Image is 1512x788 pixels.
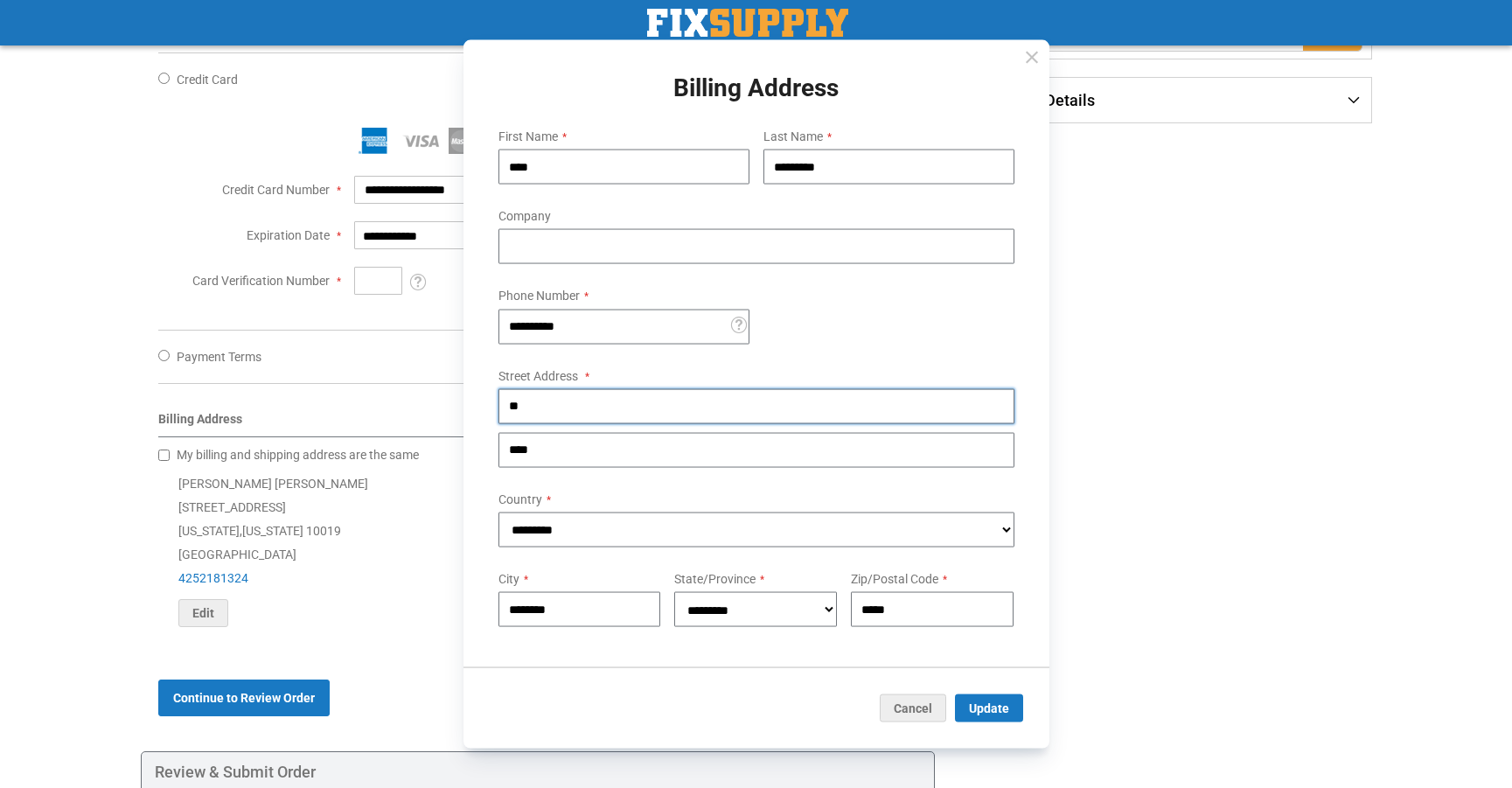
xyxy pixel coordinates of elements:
[969,701,1009,715] span: Update
[484,74,1028,101] h1: Billing Address
[763,129,823,143] span: Last Name
[192,606,214,620] span: Edit
[851,571,938,585] span: Zip/Postal Code
[498,492,542,506] span: Country
[173,691,315,705] span: Continue to Review Order
[158,410,918,437] div: Billing Address
[674,571,756,585] span: State/Province
[498,571,519,585] span: City
[177,448,419,462] span: My billing and shipping address are the same
[647,9,848,37] a: store logo
[242,524,303,538] span: [US_STATE]
[354,128,394,154] img: American Express
[178,571,248,585] a: 4252181324
[222,183,330,197] span: Credit Card Number
[498,209,551,223] span: Company
[158,472,918,627] div: [PERSON_NAME] [PERSON_NAME] [STREET_ADDRESS] [US_STATE] , 10019 [GEOGRAPHIC_DATA]
[880,694,946,722] button: Cancel
[498,129,558,143] span: First Name
[498,289,580,303] span: Phone Number
[177,350,261,364] span: Payment Terms
[955,694,1023,722] button: Update
[158,680,330,716] button: Continue to Review Order
[247,228,330,242] span: Expiration Date
[177,73,238,87] span: Credit Card
[192,274,330,288] span: Card Verification Number
[401,128,442,154] img: Visa
[178,599,228,627] button: Edit
[498,368,578,382] span: Street Address
[449,128,489,154] img: MasterCard
[894,701,932,715] span: Cancel
[647,9,848,37] img: Fix Industrial Supply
